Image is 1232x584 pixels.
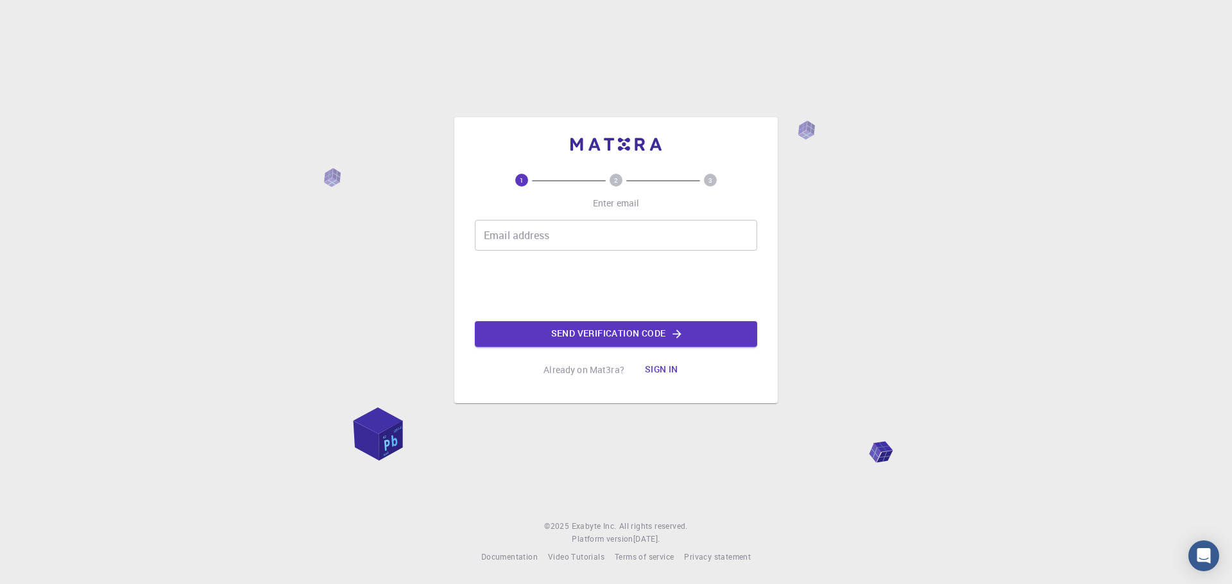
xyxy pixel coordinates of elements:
div: Open Intercom Messenger [1188,540,1219,571]
span: All rights reserved. [619,520,688,533]
span: [DATE] . [633,533,660,544]
a: Documentation [481,551,538,563]
a: Terms of service [615,551,674,563]
span: Documentation [481,551,538,562]
a: [DATE]. [633,533,660,546]
span: Privacy statement [684,551,751,562]
p: Already on Mat3ra? [543,363,624,376]
iframe: reCAPTCHA [518,261,714,311]
text: 2 [614,176,618,185]
text: 1 [520,176,524,185]
a: Exabyte Inc. [572,520,617,533]
span: Exabyte Inc. [572,521,617,531]
span: Video Tutorials [548,551,604,562]
a: Privacy statement [684,551,751,563]
a: Video Tutorials [548,551,604,563]
p: Enter email [593,197,640,210]
span: © 2025 [544,520,571,533]
button: Send verification code [475,321,757,347]
span: Terms of service [615,551,674,562]
button: Sign in [635,357,689,383]
text: 3 [708,176,712,185]
span: Platform version [572,533,633,546]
